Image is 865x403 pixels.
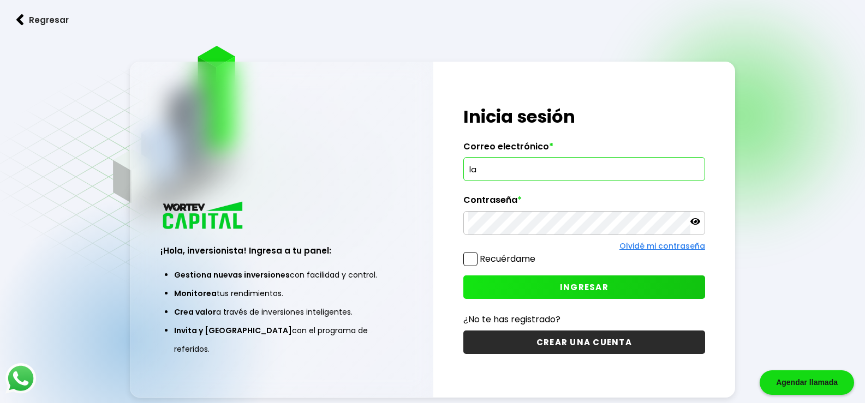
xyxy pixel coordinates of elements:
li: con facilidad y control. [174,266,389,284]
button: CREAR UNA CUENTA [463,330,705,354]
img: flecha izquierda [16,14,24,26]
li: a través de inversiones inteligentes. [174,303,389,321]
span: INGRESAR [560,281,609,293]
a: ¿No te has registrado?CREAR UNA CUENTA [463,312,705,354]
p: ¿No te has registrado? [463,312,705,326]
span: Gestiona nuevas inversiones [174,269,290,280]
li: con el programa de referidos. [174,321,389,358]
img: logo_wortev_capital [160,200,247,232]
input: hola@wortev.capital [468,158,700,181]
div: Agendar llamada [760,370,854,395]
img: logos_whatsapp-icon.242b2217.svg [5,363,36,394]
li: tus rendimientos. [174,284,389,303]
h1: Inicia sesión [463,104,705,130]
label: Contraseña [463,195,705,211]
a: Olvidé mi contraseña [619,240,705,251]
label: Recuérdame [480,252,535,265]
h3: ¡Hola, inversionista! Ingresa a tu panel: [160,244,402,257]
label: Correo electrónico [463,141,705,158]
span: Monitorea [174,288,217,299]
span: Crea valor [174,306,216,317]
button: INGRESAR [463,275,705,299]
span: Invita y [GEOGRAPHIC_DATA] [174,325,292,336]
